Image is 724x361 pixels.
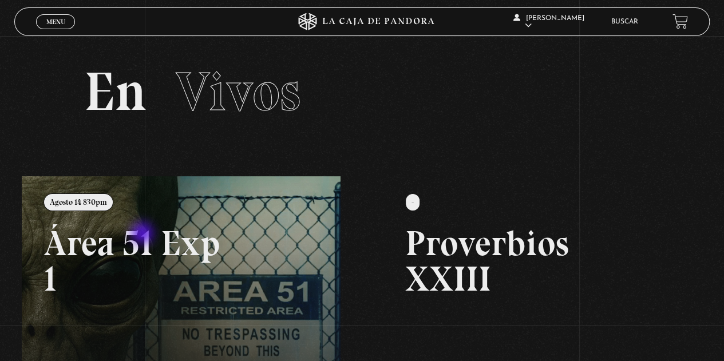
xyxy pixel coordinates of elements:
[46,18,65,25] span: Menu
[513,15,584,29] span: [PERSON_NAME]
[84,65,640,119] h2: En
[672,14,688,29] a: View your shopping cart
[176,59,300,124] span: Vivos
[42,27,69,35] span: Cerrar
[611,18,638,25] a: Buscar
